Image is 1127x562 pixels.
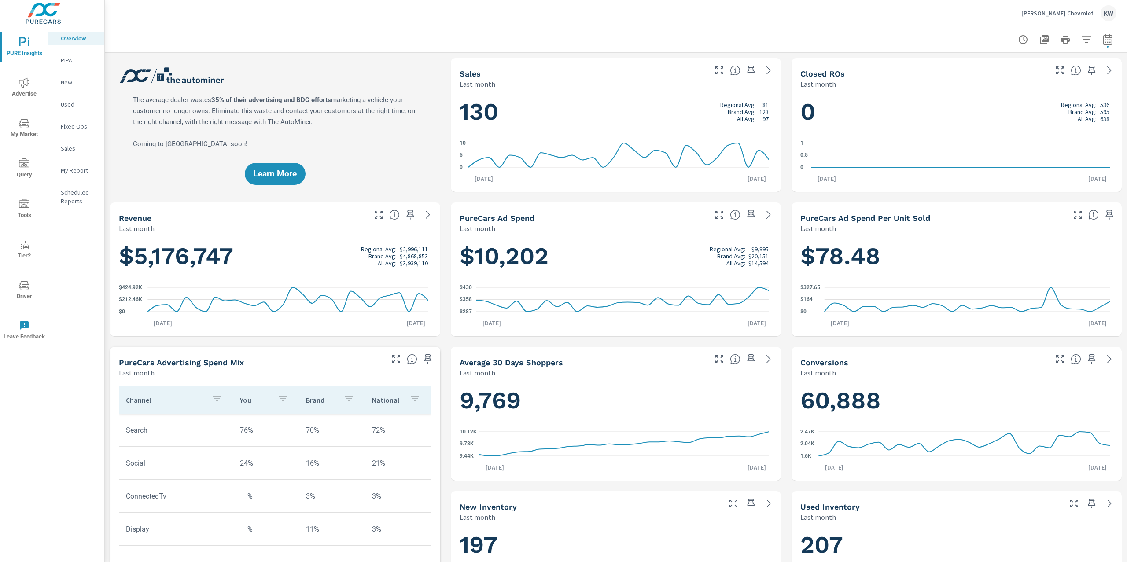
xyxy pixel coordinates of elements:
td: 76% [233,419,299,441]
h5: Closed ROs [800,69,845,78]
p: Used [61,100,97,109]
span: Driver [3,280,45,301]
p: 536 [1100,101,1109,108]
span: PURE Insights [3,37,45,59]
h5: PureCars Advertising Spend Mix [119,358,244,367]
p: $4,868,853 [400,253,428,260]
p: All Avg: [737,115,756,122]
text: $358 [460,297,472,303]
div: Fixed Ops [48,120,104,133]
span: Total sales revenue over the selected date range. [Source: This data is sourced from the dealer’s... [389,209,400,220]
p: Last month [119,367,155,378]
span: Save this to your personalized report [1102,208,1116,222]
button: Make Fullscreen [726,496,740,511]
td: 3% [299,485,365,507]
p: [DATE] [476,319,507,327]
p: [DATE] [741,463,772,472]
p: Sales [61,144,97,153]
button: Make Fullscreen [712,352,726,366]
a: See more details in report [421,208,435,222]
text: $430 [460,284,472,290]
p: [DATE] [819,463,850,472]
h5: Conversions [800,358,848,367]
div: Used [48,98,104,111]
p: Regional Avg: [710,246,745,253]
div: KW [1101,5,1116,21]
h1: 207 [800,530,1113,560]
a: See more details in report [1102,352,1116,366]
p: Overview [61,34,97,43]
div: Overview [48,32,104,45]
text: 0.5 [800,152,808,158]
h5: Used Inventory [800,502,860,511]
text: $327.65 [800,284,820,290]
span: Leave Feedback [3,320,45,342]
p: Brand Avg: [368,253,397,260]
p: [DATE] [811,174,842,183]
h1: $10,202 [460,241,772,271]
p: [DATE] [468,174,499,183]
span: My Market [3,118,45,140]
p: Regional Avg: [720,101,756,108]
text: 9.78K [460,441,474,447]
text: 5 [460,152,463,158]
p: $2,996,111 [400,246,428,253]
button: Make Fullscreen [1071,208,1085,222]
span: This table looks at how you compare to the amount of budget you spend per channel as opposed to y... [407,354,417,364]
p: My Report [61,166,97,175]
span: Save this to your personalized report [744,63,758,77]
span: Query [3,158,45,180]
p: [DATE] [1082,319,1113,327]
p: [DATE] [1082,174,1113,183]
text: $0 [119,309,125,315]
text: 1.6K [800,453,811,459]
p: 638 [1100,115,1109,122]
td: Social [119,452,233,474]
button: Make Fullscreen [1053,63,1067,77]
div: PIPA [48,54,104,67]
text: 1 [800,140,803,146]
p: 595 [1100,108,1109,115]
span: Save this to your personalized report [421,352,435,366]
p: Last month [460,512,495,522]
td: 3% [365,518,431,540]
a: See more details in report [762,63,776,77]
p: Channel [126,396,205,404]
p: All Avg: [726,260,745,267]
text: 0 [800,164,803,170]
p: National [372,396,403,404]
span: Number of vehicles sold by the dealership over the selected date range. [Source: This data is sou... [730,65,740,76]
h1: $78.48 [800,241,1113,271]
p: Last month [800,367,836,378]
p: Brand Avg: [717,253,745,260]
text: 2.04K [800,441,814,447]
text: $164 [800,296,813,302]
span: Average cost of advertising per each vehicle sold at the dealer over the selected date range. The... [1088,209,1099,220]
p: Fixed Ops [61,122,97,131]
p: $9,995 [751,246,769,253]
h1: 9,769 [460,386,772,415]
h1: 60,888 [800,386,1113,415]
div: Scheduled Reports [48,186,104,208]
span: Save this to your personalized report [744,208,758,222]
td: 11% [299,518,365,540]
h5: Sales [460,69,481,78]
span: Learn More [254,170,297,178]
button: Learn More [245,163,306,185]
p: All Avg: [1078,115,1097,122]
span: Tools [3,199,45,220]
p: $20,151 [748,253,769,260]
h5: New Inventory [460,502,517,511]
span: The number of dealer-specified goals completed by a visitor. [Source: This data is provided by th... [1071,354,1081,364]
td: 21% [365,452,431,474]
p: PIPA [61,56,97,65]
div: New [48,76,104,89]
p: Brand Avg: [1068,108,1097,115]
p: Regional Avg: [1061,101,1097,108]
p: Last month [460,367,495,378]
td: ConnectedTv [119,485,233,507]
span: Save this to your personalized report [744,496,758,511]
button: Apply Filters [1078,31,1095,48]
p: 81 [762,101,769,108]
h5: PureCars Ad Spend [460,213,534,223]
